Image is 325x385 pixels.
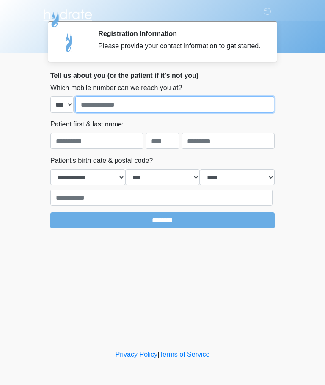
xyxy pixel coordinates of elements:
[159,351,209,358] a: Terms of Service
[50,156,153,166] label: Patient's birth date & postal code?
[50,83,182,93] label: Which mobile number can we reach you at?
[42,6,94,28] img: Hydrate IV Bar - Arcadia Logo
[157,351,159,358] a: |
[98,41,262,51] div: Please provide your contact information to get started.
[57,30,82,55] img: Agent Avatar
[50,119,124,129] label: Patient first & last name:
[116,351,158,358] a: Privacy Policy
[50,71,275,80] h2: Tell us about you (or the patient if it's not you)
